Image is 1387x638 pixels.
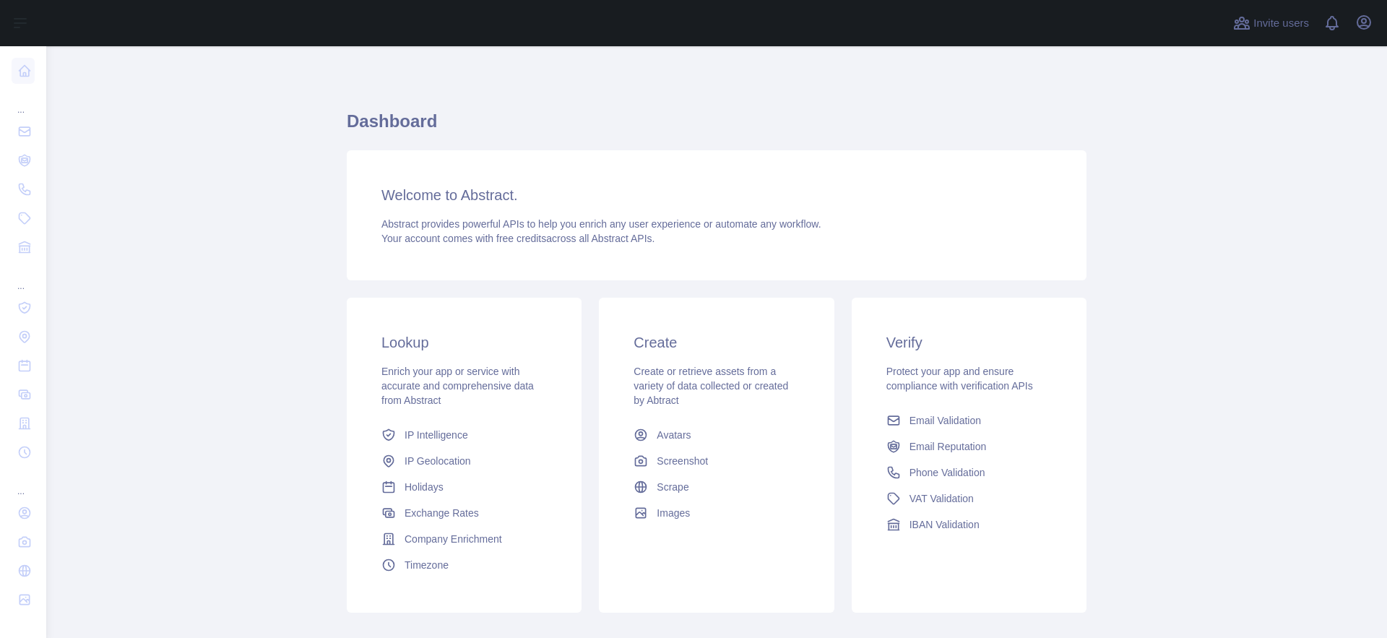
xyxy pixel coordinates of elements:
[628,422,805,448] a: Avatars
[909,439,987,454] span: Email Reputation
[381,218,821,230] span: Abstract provides powerful APIs to help you enrich any user experience or automate any workflow.
[886,332,1052,353] h3: Verify
[496,233,546,244] span: free credits
[381,332,547,353] h3: Lookup
[405,428,468,442] span: IP Intelligence
[881,460,1058,486] a: Phone Validation
[1253,15,1309,32] span: Invite users
[909,413,981,428] span: Email Validation
[881,434,1058,460] a: Email Reputation
[381,366,534,406] span: Enrich your app or service with accurate and comprehensive data from Abstract
[376,474,553,500] a: Holidays
[376,448,553,474] a: IP Geolocation
[634,332,799,353] h3: Create
[12,87,35,116] div: ...
[405,506,479,520] span: Exchange Rates
[376,422,553,448] a: IP Intelligence
[381,233,654,244] span: Your account comes with across all Abstract APIs.
[376,500,553,526] a: Exchange Rates
[628,448,805,474] a: Screenshot
[405,480,444,494] span: Holidays
[628,500,805,526] a: Images
[347,110,1086,145] h1: Dashboard
[909,517,980,532] span: IBAN Validation
[881,512,1058,538] a: IBAN Validation
[909,491,974,506] span: VAT Validation
[12,468,35,497] div: ...
[376,552,553,578] a: Timezone
[909,465,985,480] span: Phone Validation
[376,526,553,552] a: Company Enrichment
[634,366,788,406] span: Create or retrieve assets from a variety of data collected or created by Abtract
[1230,12,1312,35] button: Invite users
[657,428,691,442] span: Avatars
[405,558,449,572] span: Timezone
[881,486,1058,512] a: VAT Validation
[405,532,502,546] span: Company Enrichment
[657,454,708,468] span: Screenshot
[405,454,471,468] span: IP Geolocation
[881,408,1058,434] a: Email Validation
[657,480,688,494] span: Scrape
[628,474,805,500] a: Scrape
[886,366,1033,392] span: Protect your app and ensure compliance with verification APIs
[657,506,690,520] span: Images
[381,185,1052,205] h3: Welcome to Abstract.
[12,263,35,292] div: ...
